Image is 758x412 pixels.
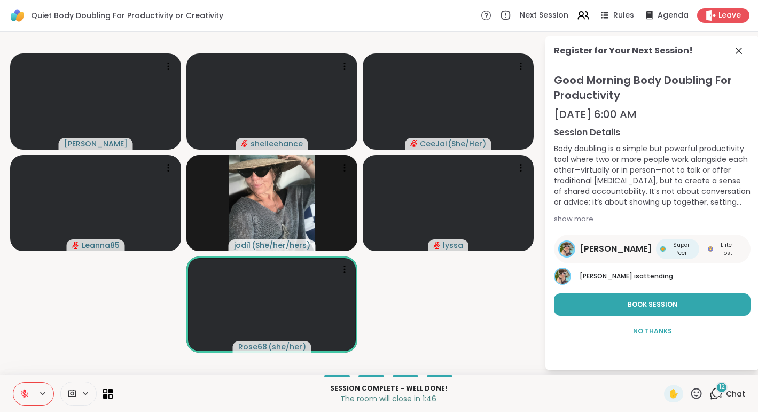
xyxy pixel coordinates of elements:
[64,138,128,149] span: [PERSON_NAME]
[229,155,315,251] img: jodi1
[119,393,658,404] p: The room will close in 1:46
[554,44,693,57] div: Register for Your Next Session!
[554,293,751,316] button: Book Session
[241,140,248,147] span: audio-muted
[708,246,713,252] img: Elite Host
[658,10,689,21] span: Agenda
[668,241,695,257] span: Super Peer
[718,10,741,21] span: Leave
[580,271,751,281] p: is attending
[580,243,652,255] span: [PERSON_NAME]
[433,242,441,249] span: audio-muted
[554,320,751,343] button: No Thanks
[443,240,463,251] span: lyssa
[251,138,303,149] span: shelleehance
[554,214,751,224] div: show more
[719,383,725,392] span: 12
[31,10,223,21] span: Quiet Body Doubling For Productivity or Creativity
[82,240,120,251] span: Leanna85
[668,387,679,400] span: ✋
[613,10,634,21] span: Rules
[660,246,666,252] img: Super Peer
[238,341,267,352] span: Rose68
[554,235,751,263] a: Adrienne_QueenOfTheDawn[PERSON_NAME]Super PeerSuper PeerElite HostElite Host
[119,384,658,393] p: Session Complete - well done!
[554,107,751,122] div: [DATE] 6:00 AM
[554,73,751,103] span: Good Morning Body Doubling For Productivity
[410,140,418,147] span: audio-muted
[520,10,568,21] span: Next Session
[448,138,486,149] span: ( She/Her )
[420,138,447,149] span: CeeJai
[234,240,251,251] span: jodi1
[560,242,574,256] img: Adrienne_QueenOfTheDawn
[633,327,672,336] span: No Thanks
[555,269,570,284] img: Adrienne_QueenOfTheDawn
[554,126,751,139] a: Session Details
[580,271,632,281] span: [PERSON_NAME]
[252,240,310,251] span: ( She/her/hers )
[9,6,27,25] img: ShareWell Logomark
[268,341,306,352] span: ( she/her )
[554,143,751,207] div: Body doubling is a simple but powerful productivity tool where two or more people work alongside ...
[628,300,677,309] span: Book Session
[715,241,738,257] span: Elite Host
[726,388,745,399] span: Chat
[72,242,80,249] span: audio-muted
